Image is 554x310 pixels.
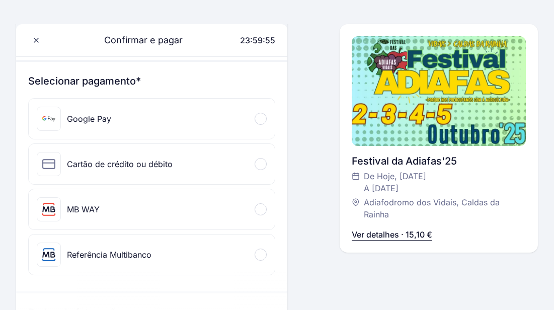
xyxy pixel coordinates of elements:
span: 23:59:55 [240,35,275,45]
p: Ver detalhes · 15,10 € [352,228,432,241]
span: De Hoje, [DATE] A [DATE] [364,170,426,194]
span: Confirmar e pagar [92,33,183,47]
div: Festival da Adiafas'25 [352,154,526,168]
div: Cartão de crédito ou débito [67,158,173,170]
h3: Selecionar pagamento* [28,74,275,88]
div: Referência Multibanco [67,249,151,261]
div: MB WAY [67,203,100,215]
span: Adiafodromo dos Vidais, Caldas da Rainha [364,196,516,220]
div: Google Pay [67,113,111,125]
